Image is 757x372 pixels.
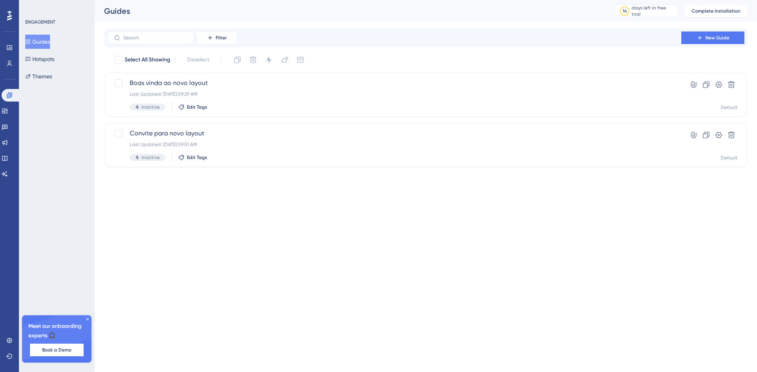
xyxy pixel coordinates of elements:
[142,104,160,110] span: Inactive
[187,55,209,65] span: Deselect
[216,35,227,41] span: Filter
[180,53,216,67] button: Deselect
[25,52,54,66] button: Hotspots
[130,91,659,97] div: Last Updated: [DATE] 09:29 AM
[178,154,207,161] button: Edit Tags
[25,19,55,25] div: ENGAGEMENT
[705,35,729,41] span: New Guide
[197,31,237,44] button: Filter
[123,35,187,41] input: Search
[178,104,207,110] button: Edit Tags
[130,129,659,138] span: Convite para novo layout
[187,154,207,161] span: Edit Tags
[130,141,659,148] div: Last Updated: [DATE] 09:51 AM
[104,6,595,17] div: Guides
[632,5,675,17] div: days left in free trial
[681,31,744,44] button: New Guide
[42,347,71,353] span: Book a Demo
[130,78,659,88] span: Boas vinda ao novo layout
[187,104,207,110] span: Edit Tags
[142,154,160,161] span: Inactive
[721,104,738,111] div: Default
[28,322,85,341] span: Meet our onboarding experts 🎧
[721,155,738,161] div: Default
[30,344,84,356] button: Book a Demo
[25,35,50,49] button: Guides
[25,69,52,83] button: Themes
[623,8,627,14] div: 14
[692,8,740,14] span: Complete Installation
[684,5,748,17] button: Complete Installation
[125,55,170,65] span: Select All Showing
